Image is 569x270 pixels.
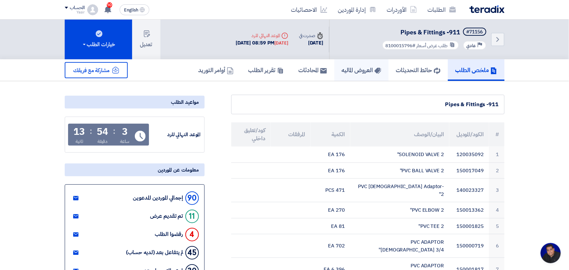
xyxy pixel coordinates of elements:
td: 81 EA [310,218,350,234]
div: 45 [185,246,199,260]
span: عادي [467,42,476,49]
img: profile_test.png [87,4,98,15]
a: إدارة الموردين [333,2,382,18]
th: الكمية [310,122,350,147]
td: 150001825 [449,218,489,234]
td: 120035092 [449,147,489,162]
td: 150017049 [449,162,489,179]
th: # [489,122,504,147]
h5: تقرير الطلب [248,66,284,74]
td: 270 EA [310,202,350,218]
td: 2 [489,162,504,179]
div: معلومات عن الموردين [65,163,205,176]
div: الموعد النهائي للرد [150,131,201,139]
div: 11 [185,210,199,223]
a: العروض الماليه [334,59,389,81]
div: رفضوا الطلب [155,231,183,238]
td: 3 [489,179,504,202]
div: لم يتفاعل بعد (لديه حساب) [126,249,183,256]
a: ملخص الطلب [448,59,505,81]
th: البيان/الوصف [350,122,449,147]
th: الكود/الموديل [449,122,489,147]
h5: العروض الماليه [342,66,381,74]
div: [DATE] [299,39,323,47]
td: 702 EA [310,234,350,258]
h5: ملخص الطلب [455,66,497,74]
h5: المحادثات [299,66,327,74]
div: : [113,125,115,137]
th: المرفقات [271,122,310,147]
h5: حائط التحديثات [396,66,441,74]
a: الطلبات [422,2,461,18]
td: 140023327 [449,179,489,202]
a: الأوردرات [382,2,422,18]
a: حائط التحديثات [389,59,448,81]
div: ساعة [120,138,130,145]
a: المحادثات [291,59,334,81]
div: صدرت في [299,32,323,39]
div: : [90,125,92,137]
td: 1 [489,147,504,162]
div: 13 [74,127,85,137]
td: 5 [489,218,504,234]
div: مواعيد الطلب [65,96,205,109]
td: PVC [DEMOGRAPHIC_DATA] Adaptor-2" [350,179,449,202]
span: طلب عرض أسعار [417,42,448,49]
h5: أوامر التوريد [199,66,234,74]
td: PVC ELBOW 2" [350,202,449,218]
button: خيارات الطلب [65,20,132,59]
a: أوامر التوريد [191,59,241,81]
a: الاحصائيات [286,2,333,18]
div: خيارات الطلب [82,40,115,49]
div: الموعد النهائي للرد [236,32,288,39]
div: 54 [97,127,108,137]
div: [DATE] [275,40,288,47]
div: إجمالي الموردين المدعوين [133,195,183,201]
td: SOLENOID VALVE 2" [350,147,449,162]
td: 4 [489,202,504,218]
button: English [120,4,149,15]
div: Yasir [65,10,85,14]
td: PVC BALL VALVE 2" [350,162,449,179]
span: English [124,8,138,12]
td: 471 PCS [310,179,350,202]
button: تعديل [132,20,160,59]
th: كود/تعليق داخلي [231,122,271,147]
div: دقيقة [97,138,108,145]
img: Teradix logo [470,5,505,13]
div: تم تقديم عرض [150,213,183,219]
div: الحساب [70,5,85,11]
td: 176 EA [310,147,350,162]
td: 150013362 [449,202,489,218]
div: [DATE] 08:59 PM [236,39,288,47]
div: #71156 [467,30,483,34]
span: مشاركة مع فريقك [73,66,110,74]
td: 6 [489,234,504,258]
div: 90 [185,191,199,205]
h5: Pipes & Fittings -911 [381,28,488,37]
td: PVC TEE 2" [350,218,449,234]
div: Pipes & Fittings -911 [237,100,499,109]
span: 10 [107,2,112,8]
div: 4 [185,228,199,241]
a: تقرير الطلب [241,59,291,81]
div: ثانية [76,138,83,145]
div: 3 [122,127,128,137]
div: Open chat [541,243,561,263]
td: 176 EA [310,162,350,179]
span: Pipes & Fittings -911 [401,28,460,37]
td: 150000719 [449,234,489,258]
span: #8100015796 [386,42,416,49]
td: PVC ADAPTOR [DEMOGRAPHIC_DATA] 3/4" [350,234,449,258]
